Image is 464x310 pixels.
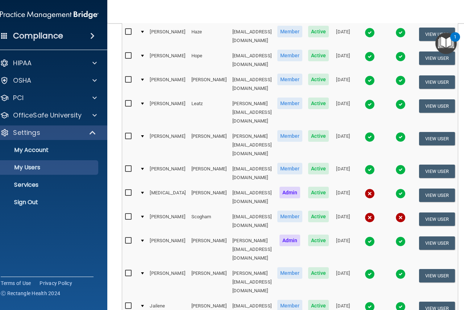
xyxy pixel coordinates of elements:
[147,129,188,161] td: [PERSON_NAME]
[419,212,455,226] button: View User
[279,187,301,198] span: Admin
[13,59,32,67] p: HIPAA
[365,99,375,109] img: tick.e7d51cea.svg
[147,185,188,209] td: [MEDICAL_DATA]
[308,130,329,142] span: Active
[308,267,329,279] span: Active
[188,266,229,298] td: [PERSON_NAME]
[147,233,188,266] td: [PERSON_NAME]
[332,185,355,209] td: [DATE]
[13,94,23,102] p: PCI
[332,209,355,233] td: [DATE]
[395,132,406,142] img: tick.e7d51cea.svg
[188,233,229,266] td: [PERSON_NAME]
[277,50,303,61] span: Member
[188,48,229,72] td: Hope
[395,28,406,38] img: tick.e7d51cea.svg
[365,189,375,199] img: cross.ca9f0e7f.svg
[419,165,455,178] button: View User
[188,185,229,209] td: [PERSON_NAME]
[13,76,31,85] p: OSHA
[419,75,455,89] button: View User
[277,74,303,85] span: Member
[13,111,82,120] p: OfficeSafe University
[1,280,31,287] a: Terms of Use
[229,266,274,298] td: [PERSON_NAME][EMAIL_ADDRESS][DOMAIN_NAME]
[229,129,274,161] td: [PERSON_NAME][EMAIL_ADDRESS][DOMAIN_NAME]
[419,236,455,250] button: View User
[332,233,355,266] td: [DATE]
[277,130,303,142] span: Member
[147,161,188,185] td: [PERSON_NAME]
[332,161,355,185] td: [DATE]
[365,212,375,223] img: cross.ca9f0e7f.svg
[229,233,274,266] td: [PERSON_NAME][EMAIL_ADDRESS][DOMAIN_NAME]
[435,33,457,54] button: Open Resource Center, 1 new notification
[365,75,375,86] img: tick.e7d51cea.svg
[395,236,406,247] img: tick.e7d51cea.svg
[395,189,406,199] img: tick.e7d51cea.svg
[332,96,355,129] td: [DATE]
[277,98,303,109] span: Member
[40,280,72,287] a: Privacy Policy
[395,51,406,62] img: tick.e7d51cea.svg
[188,24,229,48] td: Haze
[188,209,229,233] td: Scogham
[147,96,188,129] td: [PERSON_NAME]
[229,209,274,233] td: [EMAIL_ADDRESS][DOMAIN_NAME]
[229,161,274,185] td: [EMAIL_ADDRESS][DOMAIN_NAME]
[419,51,455,65] button: View User
[365,28,375,38] img: tick.e7d51cea.svg
[365,269,375,279] img: tick.e7d51cea.svg
[419,28,455,41] button: View User
[332,129,355,161] td: [DATE]
[419,99,455,113] button: View User
[308,74,329,85] span: Active
[308,26,329,37] span: Active
[147,48,188,72] td: [PERSON_NAME]
[277,26,303,37] span: Member
[419,269,455,282] button: View User
[395,165,406,175] img: tick.e7d51cea.svg
[308,235,329,246] span: Active
[13,31,63,41] h4: Compliance
[454,37,456,46] div: 1
[147,72,188,96] td: [PERSON_NAME]
[13,128,40,137] p: Settings
[1,290,60,297] span: Ⓒ Rectangle Health 2024
[308,50,329,61] span: Active
[332,266,355,298] td: [DATE]
[277,163,303,174] span: Member
[395,75,406,86] img: tick.e7d51cea.svg
[279,235,301,246] span: Admin
[229,48,274,72] td: [EMAIL_ADDRESS][DOMAIN_NAME]
[308,98,329,109] span: Active
[365,165,375,175] img: tick.e7d51cea.svg
[365,236,375,247] img: tick.e7d51cea.svg
[188,161,229,185] td: [PERSON_NAME]
[229,185,274,209] td: [EMAIL_ADDRESS][DOMAIN_NAME]
[332,48,355,72] td: [DATE]
[419,189,455,202] button: View User
[308,211,329,222] span: Active
[365,132,375,142] img: tick.e7d51cea.svg
[147,266,188,298] td: [PERSON_NAME]
[419,132,455,145] button: View User
[395,99,406,109] img: tick.e7d51cea.svg
[229,72,274,96] td: [EMAIL_ADDRESS][DOMAIN_NAME]
[188,72,229,96] td: [PERSON_NAME]
[395,269,406,279] img: tick.e7d51cea.svg
[188,96,229,129] td: Leatz
[188,129,229,161] td: [PERSON_NAME]
[277,211,303,222] span: Member
[147,209,188,233] td: [PERSON_NAME]
[277,267,303,279] span: Member
[308,187,329,198] span: Active
[332,72,355,96] td: [DATE]
[395,212,406,223] img: cross.ca9f0e7f.svg
[229,24,274,48] td: [EMAIL_ADDRESS][DOMAIN_NAME]
[229,96,274,129] td: [PERSON_NAME][EMAIL_ADDRESS][DOMAIN_NAME]
[147,24,188,48] td: [PERSON_NAME]
[365,51,375,62] img: tick.e7d51cea.svg
[332,24,355,48] td: [DATE]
